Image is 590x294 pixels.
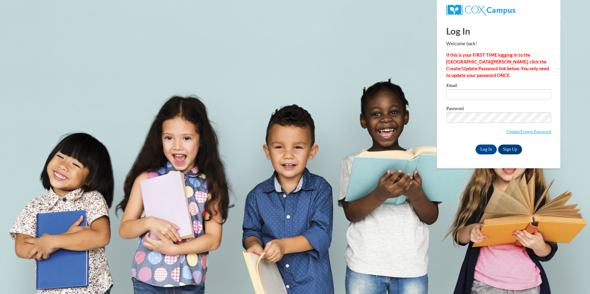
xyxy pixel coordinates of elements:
a: Sign Up [498,145,522,154]
a: Update/Forgot Password [506,129,551,134]
label: Password [446,106,551,112]
input: Log In [476,145,497,154]
img: COX Campus [446,5,515,16]
label: Email [446,83,551,89]
strong: If this is your FIRST TIME logging in to the [GEOGRAPHIC_DATA][PERSON_NAME], click the Create/Upd... [446,52,549,78]
p: Welcome back! [446,40,551,47]
h1: Log In [446,25,551,37]
a: COX Campus [446,7,515,12]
